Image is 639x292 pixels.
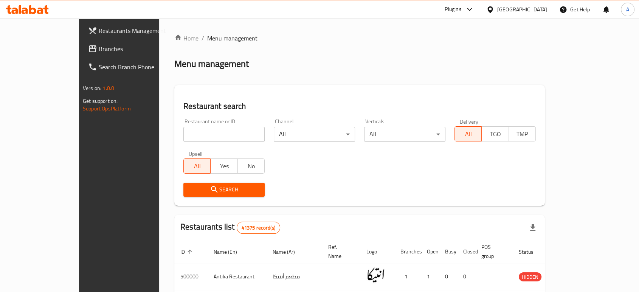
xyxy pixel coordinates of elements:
label: Delivery [460,119,479,124]
nav: breadcrumb [174,34,545,43]
div: Plugins [445,5,461,14]
div: HIDDEN [519,272,541,281]
span: Name (Ar) [273,247,305,256]
input: Search for restaurant name or ID.. [183,127,265,142]
button: All [183,158,211,174]
td: 0 [457,263,475,290]
div: Total records count [237,222,280,234]
th: Busy [439,240,457,263]
button: TGO [481,126,509,141]
span: 1.0.0 [102,83,114,93]
span: HIDDEN [519,273,541,281]
span: Yes [214,161,234,172]
span: Get support on: [83,96,118,106]
a: Search Branch Phone [82,58,186,76]
button: Search [183,183,265,197]
td: 0 [439,263,457,290]
span: All [187,161,208,172]
span: Version: [83,83,101,93]
th: Closed [457,240,475,263]
th: Logo [360,240,394,263]
h2: Menu management [174,58,249,70]
div: All [364,127,445,142]
a: Support.OpsPlatform [83,104,131,113]
span: Name (En) [214,247,247,256]
h2: Restaurants list [180,221,280,234]
img: Antika Restaurant [366,266,385,284]
button: Yes [210,158,237,174]
th: Open [421,240,439,263]
span: Menu management [207,34,257,43]
span: TGO [485,129,506,140]
td: 500000 [174,263,208,290]
span: TMP [512,129,533,140]
span: Restaurants Management [99,26,180,35]
a: Restaurants Management [82,22,186,40]
div: All [274,127,355,142]
span: Status [519,247,543,256]
span: Search [189,185,259,194]
span: Branches [99,44,180,53]
td: مطعم أنتيكا [267,263,322,290]
a: Branches [82,40,186,58]
button: All [454,126,482,141]
div: Export file [524,219,542,237]
button: TMP [509,126,536,141]
button: No [237,158,265,174]
span: A [626,5,629,14]
span: All [458,129,479,140]
div: [GEOGRAPHIC_DATA] [497,5,547,14]
td: Antika Restaurant [208,263,267,290]
span: 41375 record(s) [237,224,280,231]
h2: Restaurant search [183,101,536,112]
td: 1 [394,263,421,290]
span: ID [180,247,195,256]
span: Ref. Name [328,242,351,261]
a: Home [174,34,199,43]
span: POS group [481,242,504,261]
th: Branches [394,240,421,263]
label: Upsell [189,151,203,156]
li: / [202,34,204,43]
span: Search Branch Phone [99,62,180,71]
span: No [241,161,262,172]
td: 1 [421,263,439,290]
